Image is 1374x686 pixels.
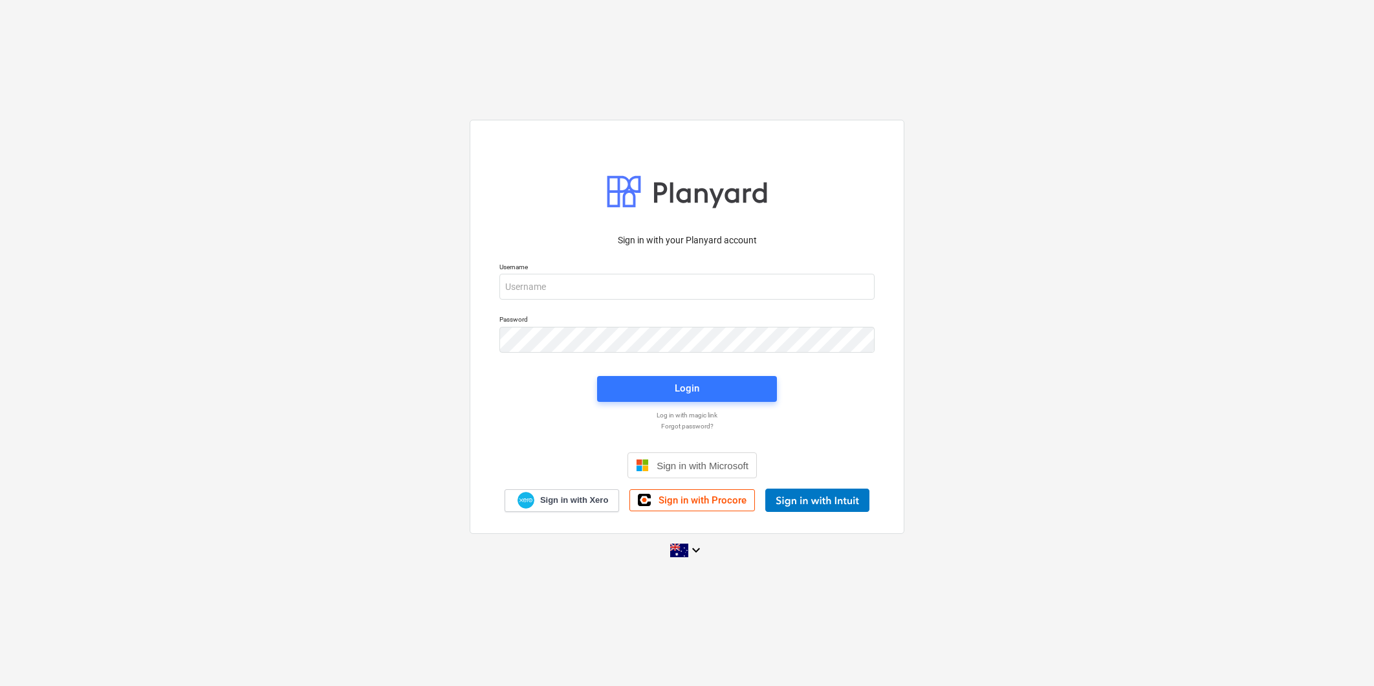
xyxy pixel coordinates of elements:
[636,459,649,472] img: Microsoft logo
[493,411,881,419] a: Log in with magic link
[499,234,875,247] p: Sign in with your Planyard account
[505,489,620,512] a: Sign in with Xero
[657,460,748,471] span: Sign in with Microsoft
[597,376,777,402] button: Login
[499,274,875,300] input: Username
[675,380,699,397] div: Login
[518,492,534,509] img: Xero logo
[540,494,608,506] span: Sign in with Xero
[499,263,875,274] p: Username
[688,542,704,558] i: keyboard_arrow_down
[493,422,881,430] a: Forgot password?
[629,489,755,511] a: Sign in with Procore
[659,494,747,506] span: Sign in with Procore
[499,315,875,326] p: Password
